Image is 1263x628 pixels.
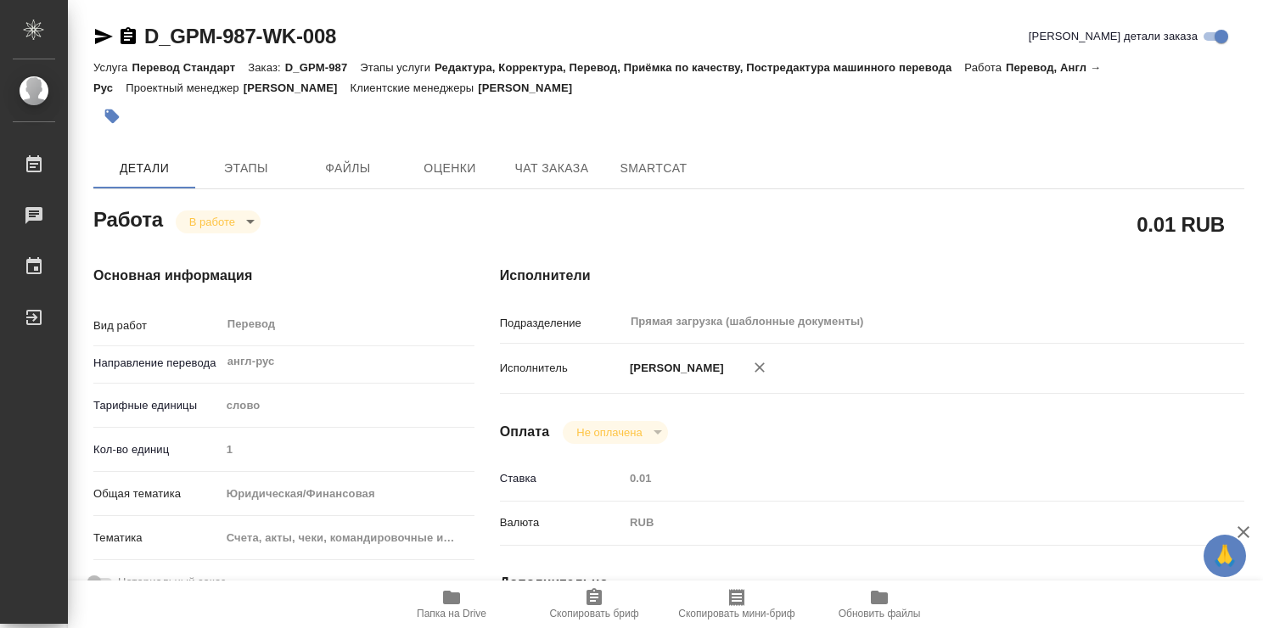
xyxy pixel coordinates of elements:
button: Скопировать ссылку [118,26,138,47]
span: Скопировать бриф [549,608,638,620]
h4: Дополнительно [500,573,1244,593]
div: RUB [624,508,1182,537]
p: Заказ: [248,61,284,74]
span: 🙏 [1210,538,1239,574]
p: Ставка [500,470,624,487]
p: Перевод Стандарт [132,61,248,74]
div: В работе [563,421,667,444]
p: Проектный менеджер [126,81,243,94]
button: Удалить исполнителя [741,349,778,386]
h4: Основная информация [93,266,432,286]
h4: Исполнители [500,266,1244,286]
div: слово [221,391,475,420]
p: D_GPM-987 [285,61,361,74]
div: Счета, акты, чеки, командировочные и таможенные документы [221,524,475,552]
span: Чат заказа [511,158,592,179]
p: [PERSON_NAME] [624,360,724,377]
p: [PERSON_NAME] [478,81,585,94]
p: Кол-во единиц [93,441,221,458]
button: Скопировать ссылку для ЯМессенджера [93,26,114,47]
span: Оценки [409,158,491,179]
span: Папка на Drive [417,608,486,620]
button: Скопировать бриф [523,580,665,628]
p: Вид работ [93,317,221,334]
button: 🙏 [1204,535,1246,577]
span: SmartCat [613,158,694,179]
p: Работа [964,61,1006,74]
div: Юридическая/Финансовая [221,479,475,508]
button: Обновить файлы [808,580,951,628]
p: Клиентские менеджеры [351,81,479,94]
p: Подразделение [500,315,624,332]
button: Добавить тэг [93,98,131,135]
button: Не оплачена [571,425,647,440]
h2: Работа [93,203,163,233]
div: В работе [176,210,261,233]
p: [PERSON_NAME] [244,81,351,94]
span: [PERSON_NAME] детали заказа [1029,28,1198,45]
input: Пустое поле [624,466,1182,491]
p: Услуга [93,61,132,74]
p: Тематика [93,530,221,547]
span: Детали [104,158,185,179]
span: Скопировать мини-бриф [678,608,794,620]
p: Редактура, Корректура, Перевод, Приёмка по качеству, Постредактура машинного перевода [435,61,964,74]
p: Исполнитель [500,360,624,377]
button: Папка на Drive [380,580,523,628]
span: Этапы [205,158,287,179]
p: Направление перевода [93,355,221,372]
button: В работе [184,215,240,229]
p: Общая тематика [93,485,221,502]
h2: 0.01 RUB [1137,210,1225,238]
p: Этапы услуги [360,61,435,74]
span: Файлы [307,158,389,179]
p: Валюта [500,514,624,531]
p: Тарифные единицы [93,397,221,414]
h4: Оплата [500,422,550,442]
span: Нотариальный заказ [118,574,226,591]
input: Пустое поле [221,437,475,462]
button: Скопировать мини-бриф [665,580,808,628]
a: D_GPM-987-WK-008 [144,25,336,48]
span: Обновить файлы [839,608,921,620]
